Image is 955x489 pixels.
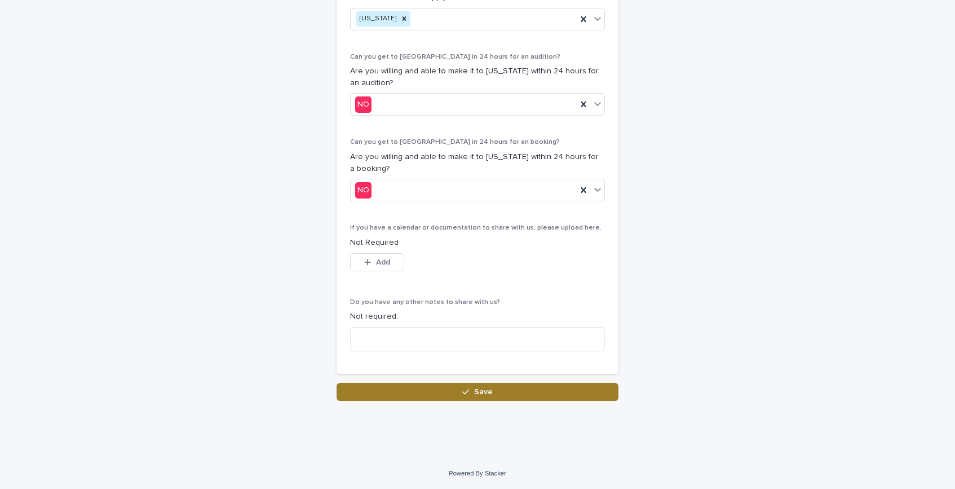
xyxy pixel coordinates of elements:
[350,54,560,60] span: Can you get to [GEOGRAPHIC_DATA] in 24 hours for an audition?
[356,11,398,27] div: [US_STATE]
[355,182,372,199] div: NO
[350,253,404,271] button: Add
[350,139,560,146] span: Can you get to [GEOGRAPHIC_DATA] in 24 hours for an booking?
[449,470,506,477] a: Powered By Stacker
[350,151,605,175] p: Are you willing and able to make it to [US_STATE] within 24 hours for a booking?
[350,311,605,323] p: Not required.
[376,258,390,266] span: Add
[350,224,602,231] span: If you have a calendar or documentation to share with us, please upload here.
[355,96,372,113] div: NO
[350,65,605,89] p: Are you willing and able to make it to [US_STATE] within 24 hours for an audition?
[474,388,493,396] span: Save
[350,299,500,306] span: Do you have any other notes to share with us?
[350,237,605,249] p: Not Required
[337,383,618,401] button: Save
